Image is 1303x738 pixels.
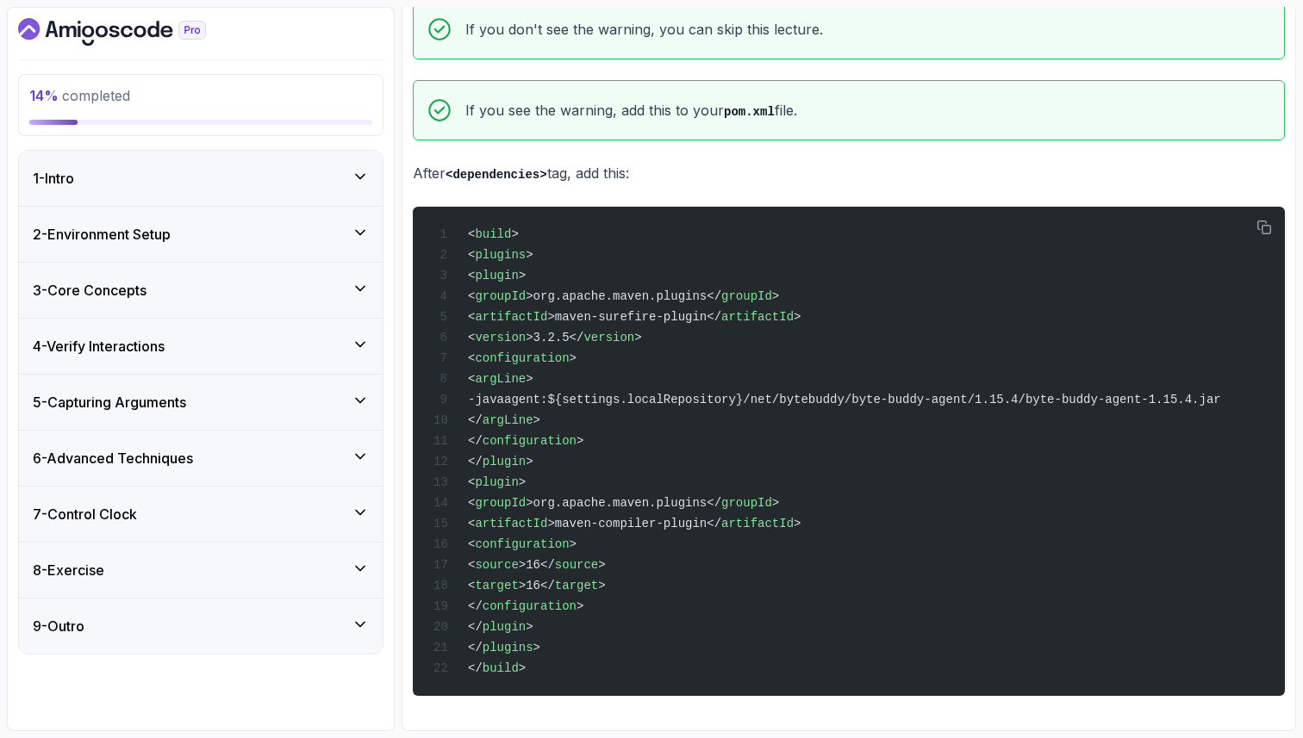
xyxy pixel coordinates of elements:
[555,579,598,592] span: target
[19,543,383,598] button: 8-Exercise
[468,289,475,303] span: <
[19,207,383,262] button: 2-Environment Setup
[468,351,475,365] span: <
[33,168,74,189] h3: 1 - Intro
[19,151,383,206] button: 1-Intro
[547,310,721,324] span: >maven-surefire-plugin</
[547,517,721,530] span: >maven-compiler-plugin</
[18,18,246,46] a: Dashboard
[483,434,577,448] span: configuration
[468,661,483,675] span: </
[468,517,475,530] span: <
[468,475,475,489] span: <
[475,537,569,551] span: configuration
[19,487,383,542] button: 7-Control Clock
[483,455,526,468] span: plugin
[519,269,526,282] span: >
[526,372,533,386] span: >
[19,431,383,486] button: 6-Advanced Techniques
[577,599,583,613] span: >
[483,413,533,427] span: argLine
[446,168,547,182] code: <dependencies>
[475,227,511,241] span: build
[577,434,583,448] span: >
[772,289,779,303] span: >
[475,248,526,262] span: plugins
[29,87,59,104] span: 14 %
[468,269,475,282] span: <
[483,599,577,613] span: configuration
[724,105,775,119] code: pom.xml
[465,98,797,123] p: If you see the warning, add this to your file.
[33,336,165,357] h3: 4 - Verify Interactions
[413,161,1285,186] p: After tag, add this:
[468,579,475,592] span: <
[19,263,383,318] button: 3-Core Concepts
[465,17,823,41] p: If you don't see the warning, you can skip this lecture.
[475,496,526,510] span: groupId
[526,331,583,344] span: >3.2.5</
[794,310,801,324] span: >
[526,455,533,468] span: >
[468,641,483,654] span: </
[468,227,475,241] span: <
[33,448,193,468] h3: 6 - Advanced Techniques
[19,319,383,374] button: 4-Verify Interactions
[519,475,526,489] span: >
[511,227,518,241] span: >
[468,331,475,344] span: <
[475,310,547,324] span: artifactId
[33,280,147,301] h3: 3 - Core Concepts
[468,372,475,386] span: <
[555,558,598,572] span: source
[721,496,772,510] span: groupId
[19,375,383,430] button: 5-Capturing Arguments
[468,620,483,634] span: </
[468,413,483,427] span: </
[519,661,526,675] span: >
[29,87,130,104] span: completed
[598,579,605,592] span: >
[33,224,171,245] h3: 2 - Environment Setup
[570,351,577,365] span: >
[475,372,526,386] span: argLine
[533,413,540,427] span: >
[475,331,526,344] span: version
[526,496,721,510] span: >org.apache.maven.plugins</
[33,560,104,580] h3: 8 - Exercise
[33,392,186,412] h3: 5 - Capturing Arguments
[468,310,475,324] span: <
[533,641,540,654] span: >
[468,496,475,510] span: <
[33,616,84,636] h3: 9 - Outro
[570,537,577,551] span: >
[519,558,555,572] span: >16</
[475,475,518,489] span: plugin
[475,351,569,365] span: configuration
[468,455,483,468] span: </
[475,579,518,592] span: target
[468,599,483,613] span: </
[468,434,483,448] span: </
[468,537,475,551] span: <
[519,579,555,592] span: >16</
[483,641,533,654] span: plugins
[721,310,794,324] span: artifactId
[475,558,518,572] span: source
[794,517,801,530] span: >
[526,248,533,262] span: >
[526,620,533,634] span: >
[721,289,772,303] span: groupId
[19,598,383,654] button: 9-Outro
[33,504,137,524] h3: 7 - Control Clock
[526,289,721,303] span: >org.apache.maven.plugins</
[475,517,547,530] span: artifactId
[721,517,794,530] span: artifactId
[634,331,641,344] span: >
[483,620,526,634] span: plugin
[468,558,475,572] span: <
[475,269,518,282] span: plugin
[598,558,605,572] span: >
[772,496,779,510] span: >
[483,661,519,675] span: build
